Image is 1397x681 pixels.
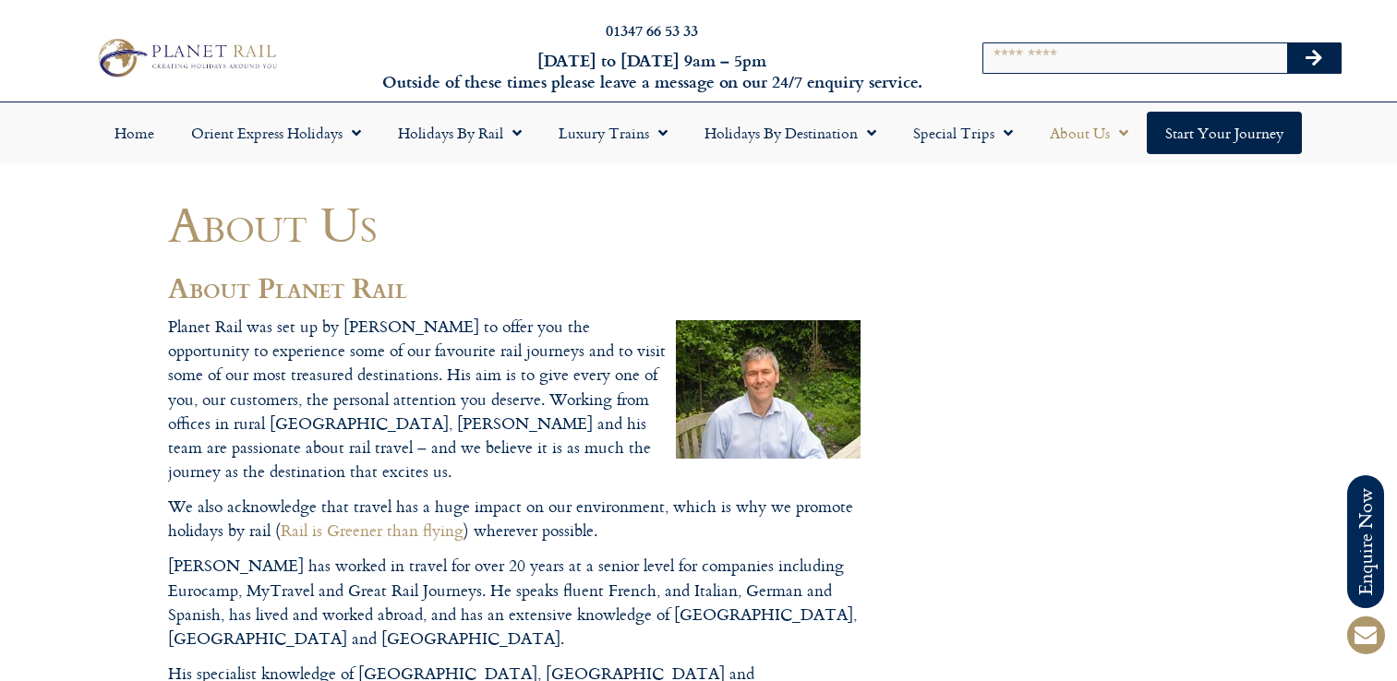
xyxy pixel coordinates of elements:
[377,50,926,93] h6: [DATE] to [DATE] 9am – 5pm Outside of these times please leave a message on our 24/7 enquiry serv...
[9,112,1388,154] nav: Menu
[606,19,698,41] a: 01347 66 53 33
[379,112,540,154] a: Holidays by Rail
[96,112,173,154] a: Home
[1287,43,1341,73] button: Search
[1147,112,1302,154] a: Start your Journey
[1031,112,1147,154] a: About Us
[686,112,895,154] a: Holidays by Destination
[540,112,686,154] a: Luxury Trains
[173,112,379,154] a: Orient Express Holidays
[895,112,1031,154] a: Special Trips
[90,34,282,81] img: Planet Rail Train Holidays Logo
